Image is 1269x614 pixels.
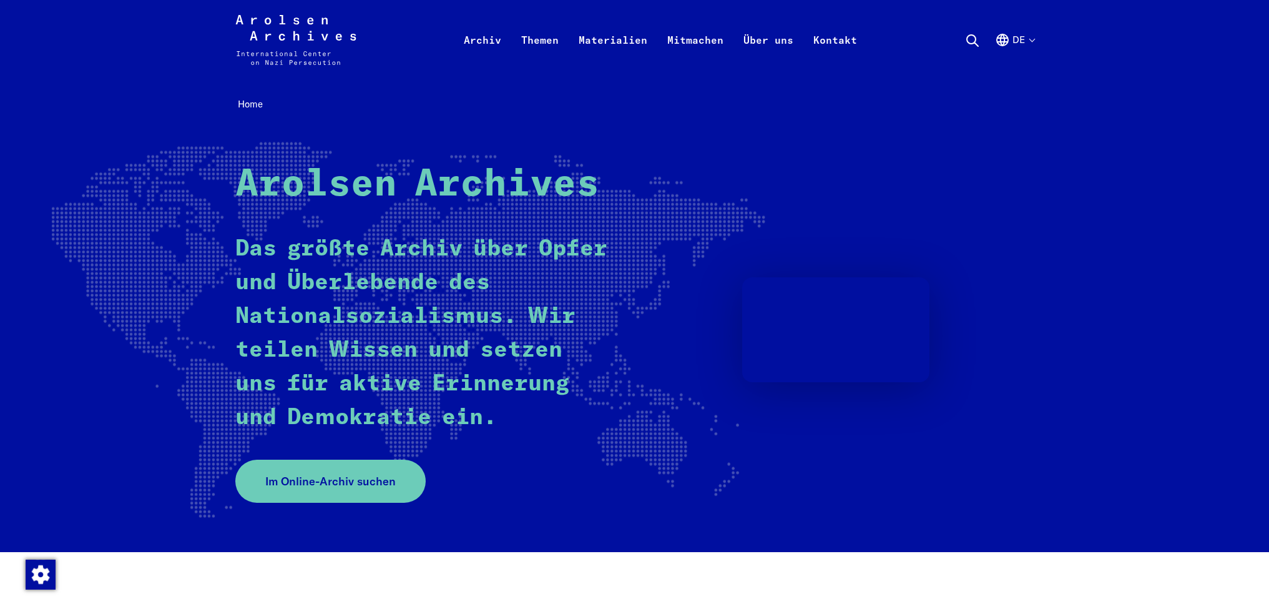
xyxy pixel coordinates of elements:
nav: Primär [454,15,867,65]
p: Das größte Archiv über Opfer und Überlebende des Nationalsozialismus. Wir teilen Wissen und setze... [235,232,613,435]
a: Archiv [454,30,511,80]
a: Kontakt [803,30,867,80]
strong: Arolsen Archives [235,166,599,204]
a: Materialien [569,30,657,80]
a: Themen [511,30,569,80]
span: Home [238,98,263,110]
a: Im Online-Archiv suchen [235,460,426,503]
img: Zustimmung ändern [26,560,56,590]
nav: Breadcrumb [235,95,1034,114]
a: Mitmachen [657,30,733,80]
div: Zustimmung ändern [25,559,55,589]
span: Im Online-Archiv suchen [265,473,396,490]
button: Deutsch, Sprachauswahl [995,32,1034,77]
a: Über uns [733,30,803,80]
